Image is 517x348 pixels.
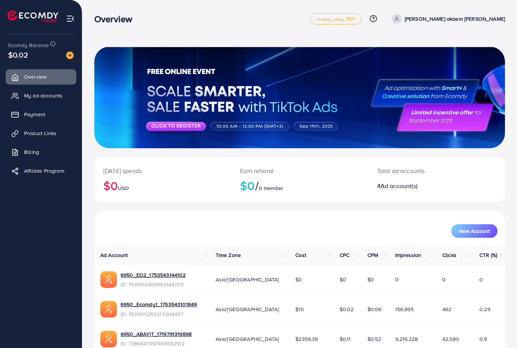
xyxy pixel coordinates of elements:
img: ic-ads-acc.e4c84228.svg [100,301,117,318]
span: Payment [24,111,45,118]
span: Cost [295,251,306,259]
span: 0 [442,276,446,283]
span: Ecomdy Balance [8,41,49,49]
a: 6950_ABAYIT_1719791319898 [121,330,192,338]
span: Asia/[GEOGRAPHIC_DATA] [216,335,279,343]
span: Clicks [442,251,457,259]
span: $0.06 [367,305,382,313]
button: New Account [451,224,497,238]
p: Total ad accounts [377,166,462,175]
p: Earn referral [240,166,359,175]
span: $0 [340,276,346,283]
span: $0 [367,276,374,283]
span: 0 member [259,184,283,192]
span: / [255,177,259,194]
span: 42,580 [442,335,459,343]
span: 0.9 [479,335,487,343]
a: Affiliate Program [6,163,76,178]
span: Billing [24,148,39,156]
a: My ad accounts [6,88,76,103]
img: logo [8,11,58,22]
span: Product Links [24,129,56,137]
span: $0.11 [340,335,351,343]
a: Product Links [6,126,76,141]
a: Overview [6,69,76,84]
span: Ad Account [100,251,128,259]
a: Payment [6,107,76,122]
span: ID: 7386447397456592912 [121,340,192,347]
span: ID: 7531410253213204497 [121,310,197,318]
span: $0 [295,276,302,283]
span: $0.52 [367,335,381,343]
a: 6950_ED2_1753543144102 [121,271,186,279]
span: 9,219,228 [395,335,418,343]
span: Affiliate Program [24,167,64,175]
span: New Account [459,228,490,234]
img: ic-ads-acc.e4c84228.svg [100,331,117,347]
a: 6950_Ecomdy1_1753543101849 [121,301,197,308]
span: USD [118,184,128,192]
span: 0 [395,276,399,283]
img: image [66,52,74,59]
span: CPC [340,251,349,259]
span: 0.29 [479,305,490,313]
p: [PERSON_NAME] akaem [PERSON_NAME] [405,14,505,23]
a: Billing [6,144,76,160]
span: $0.02 [340,305,354,313]
a: [PERSON_NAME] akaem [PERSON_NAME] [389,14,505,24]
h2: 4 [377,182,462,190]
span: My ad accounts [24,92,62,99]
p: [DATE] spends [103,166,222,175]
img: ic-ads-acc.e4c84228.svg [100,271,117,288]
span: CTR (%) [479,251,497,259]
span: metap_oday_REF [316,17,355,21]
span: Asia/[GEOGRAPHIC_DATA] [216,276,279,283]
span: 156,995 [395,305,414,313]
span: $2359.39 [295,335,318,343]
span: 0 [479,276,483,283]
span: CPM [367,251,378,259]
span: $10 [295,305,304,313]
img: menu [66,14,75,23]
span: Overview [24,73,47,81]
span: Impression [395,251,422,259]
span: ID: 7531410409363144705 [121,281,186,288]
h3: Overview [94,14,138,24]
span: Ad account(s) [381,182,417,190]
h2: $0 [240,178,359,193]
span: $0.02 [8,49,28,60]
span: Time Zone [216,251,241,259]
a: metap_oday_REF [310,13,361,24]
h2: $0 [103,178,222,193]
span: Asia/[GEOGRAPHIC_DATA] [216,305,279,313]
span: 462 [442,305,451,313]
